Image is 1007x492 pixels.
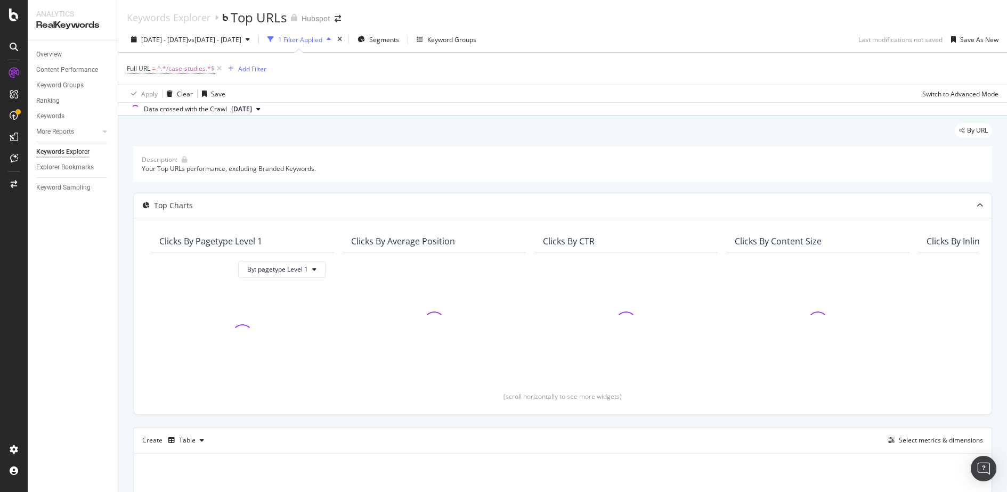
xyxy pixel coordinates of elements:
[231,9,287,27] div: Top URLs
[127,12,210,23] a: Keywords Explorer
[227,103,265,116] button: [DATE]
[263,31,335,48] button: 1 Filter Applied
[335,15,341,22] div: arrow-right-arrow-left
[36,49,110,60] a: Overview
[369,35,399,44] span: Segments
[302,13,330,24] div: Hubspot
[36,95,60,106] div: Ranking
[142,155,177,164] div: Description:
[858,35,943,44] div: Last modifications not saved
[231,104,252,114] span: 2025 Aug. 19th
[127,64,150,73] span: Full URL
[211,89,225,99] div: Save
[735,236,822,247] div: Clicks By Content Size
[157,61,215,76] span: ^.*/case-studies.*$
[247,265,308,274] span: By: pagetype Level 1
[36,9,109,19] div: Analytics
[36,126,74,137] div: More Reports
[36,146,90,158] div: Keywords Explorer
[36,80,110,91] a: Keyword Groups
[36,182,91,193] div: Keyword Sampling
[188,35,241,44] span: vs [DATE] - [DATE]
[36,182,110,193] a: Keyword Sampling
[960,35,998,44] div: Save As New
[543,236,595,247] div: Clicks By CTR
[278,35,322,44] div: 1 Filter Applied
[179,437,196,444] div: Table
[127,31,254,48] button: [DATE] - [DATE]vs[DATE] - [DATE]
[918,85,998,102] button: Switch to Advanced Mode
[142,432,208,449] div: Create
[141,35,188,44] span: [DATE] - [DATE]
[141,89,158,99] div: Apply
[36,95,110,106] a: Ranking
[967,127,988,134] span: By URL
[927,236,988,247] div: Clicks By Inlinks
[36,146,110,158] a: Keywords Explorer
[36,162,110,173] a: Explorer Bookmarks
[899,436,983,445] div: Select metrics & dimensions
[884,434,983,447] button: Select metrics & dimensions
[36,80,84,91] div: Keyword Groups
[147,392,979,401] div: (scroll horizontally to see more widgets)
[36,49,62,60] div: Overview
[36,64,110,76] a: Content Performance
[335,34,344,45] div: times
[947,31,998,48] button: Save As New
[36,126,100,137] a: More Reports
[163,85,193,102] button: Clear
[164,432,208,449] button: Table
[922,89,998,99] div: Switch to Advanced Mode
[351,236,455,247] div: Clicks By Average Position
[177,89,193,99] div: Clear
[353,31,403,48] button: Segments
[412,31,481,48] button: Keyword Groups
[955,123,992,138] div: legacy label
[154,200,193,211] div: Top Charts
[142,164,984,173] div: Your Top URLs performance, excluding Branded Keywords.
[971,456,996,481] div: Open Intercom Messenger
[36,111,64,122] div: Keywords
[159,236,262,247] div: Clicks By pagetype Level 1
[36,19,109,31] div: RealKeywords
[36,64,98,76] div: Content Performance
[152,64,156,73] span: =
[144,104,227,114] div: Data crossed with the Crawl
[427,35,476,44] div: Keyword Groups
[238,64,266,73] div: Add Filter
[127,85,158,102] button: Apply
[36,162,94,173] div: Explorer Bookmarks
[238,261,326,278] button: By: pagetype Level 1
[36,111,110,122] a: Keywords
[224,62,266,75] button: Add Filter
[198,85,225,102] button: Save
